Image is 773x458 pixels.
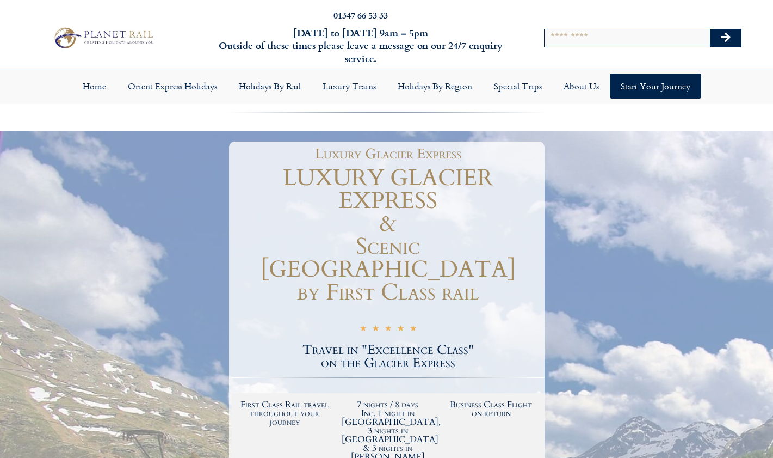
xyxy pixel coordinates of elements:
div: 5/5 [360,322,417,336]
h1: Luxury Glacier Express [237,147,539,161]
h2: Business Class Flight on return [445,400,537,418]
i: ★ [385,323,392,336]
a: About Us [553,74,610,99]
a: Start your Journey [610,74,701,99]
a: Home [72,74,117,99]
a: Holidays by Region [387,74,483,99]
a: Luxury Trains [312,74,387,99]
a: Special Trips [483,74,553,99]
button: Search [710,29,741,47]
h2: Travel in "Excellence Class" on the Glacier Express [232,344,545,370]
img: Planet Rail Train Holidays Logo [50,25,156,51]
i: ★ [372,323,379,336]
nav: Menu [5,74,768,99]
i: ★ [360,323,367,336]
a: Orient Express Holidays [117,74,228,99]
i: ★ [410,323,417,336]
h6: [DATE] to [DATE] 9am – 5pm Outside of these times please leave a message on our 24/7 enquiry serv... [209,27,512,65]
a: 01347 66 53 33 [333,9,388,21]
i: ★ [397,323,404,336]
h1: LUXURY GLACIER EXPRESS & Scenic [GEOGRAPHIC_DATA] by First Class rail [232,167,545,304]
h2: First Class Rail travel throughout your journey [239,400,331,426]
a: Holidays by Rail [228,74,312,99]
